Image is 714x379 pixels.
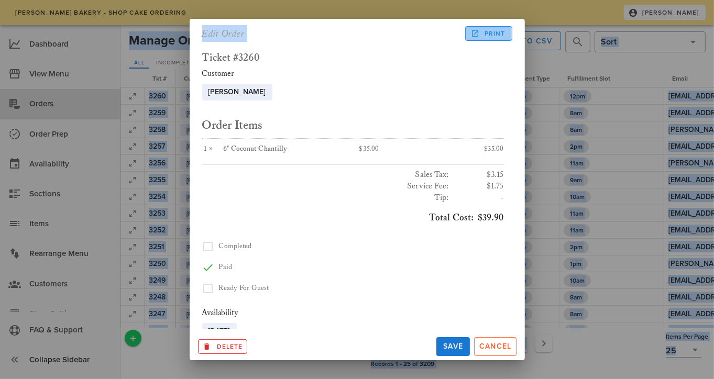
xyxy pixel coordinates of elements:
span: Completed [219,242,252,251]
h3: $1.75 [454,181,504,192]
h2: Edit Order [202,25,245,42]
div: 6" Coconut Chantilly [223,145,346,154]
span: Print [473,29,505,38]
h3: $39.90 [202,212,504,224]
h2: Ticket #3260 [202,52,504,64]
h3: Tip: [202,192,449,204]
h3: Service Fee: [202,181,449,192]
button: Save [436,337,470,356]
h3: Sales Tax: [202,169,449,181]
span: 1 [202,144,209,153]
div: Customer [202,68,504,80]
span: [PERSON_NAME] [208,84,266,101]
button: Cancel [474,337,517,356]
span: Delete [203,342,243,351]
span: Cancel [479,342,512,351]
button: Archive this Record? [198,339,248,354]
div: $35.00 [429,139,504,160]
div: Availability [202,307,504,319]
span: Save [441,342,466,351]
div: × [202,145,224,154]
span: [DATE] [208,323,230,340]
h3: $3.15 [454,169,504,181]
h3: - [454,192,504,204]
div: $35.00 [353,139,429,160]
span: Paid [219,263,232,272]
span: Ready For Guest [219,284,269,293]
h2: Order Items [202,117,504,134]
a: Print [465,26,512,41]
span: Total Cost: [430,212,474,224]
